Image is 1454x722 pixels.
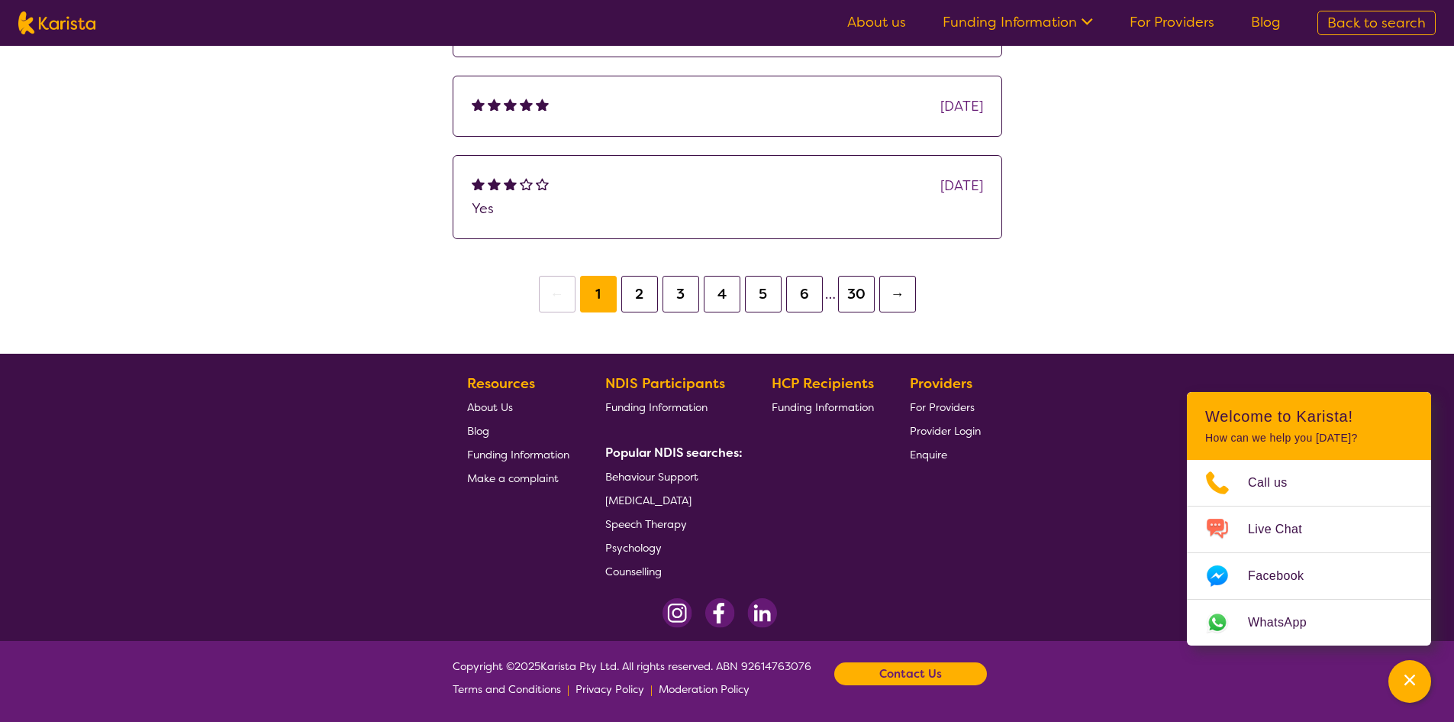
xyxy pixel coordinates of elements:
a: Speech Therapy [605,512,737,536]
a: Moderation Policy [659,678,750,701]
span: Enquire [910,448,947,461]
b: Resources [467,374,535,393]
img: LinkedIn [747,598,777,628]
div: [DATE] [940,95,983,118]
a: Make a complaint [467,466,569,490]
button: 2 [621,276,658,312]
span: Speech Therapy [605,517,687,531]
a: Funding Information [467,442,569,466]
b: HCP Recipients [772,374,874,393]
span: Facebook [1248,565,1322,588]
img: fullstar [504,98,517,111]
div: [DATE] [940,174,983,197]
span: Live Chat [1248,518,1320,541]
a: Enquire [910,442,981,466]
span: Provider Login [910,424,981,438]
span: WhatsApp [1248,611,1325,634]
span: Funding Information [605,400,708,414]
img: fullstar [488,177,501,190]
h2: Welcome to Karista! [1205,407,1413,426]
span: Moderation Policy [659,682,750,696]
img: fullstar [520,98,533,111]
a: Behaviour Support [605,465,737,488]
span: Funding Information [467,448,569,461]
div: Channel Menu [1187,392,1431,646]
span: Copyright © 2025 Karista Pty Ltd. All rights reserved. ABN 92614763076 [453,655,811,701]
span: Privacy Policy [575,682,644,696]
a: [MEDICAL_DATA] [605,488,737,512]
a: Terms and Conditions [453,678,561,701]
a: Psychology [605,536,737,559]
a: Blog [467,419,569,442]
img: fullstar [504,177,517,190]
button: 5 [745,276,782,312]
span: For Providers [910,400,975,414]
span: Behaviour Support [605,470,698,484]
a: Counselling [605,559,737,583]
p: Yes [472,197,983,220]
span: Psychology [605,541,662,555]
a: Blog [1251,13,1281,31]
b: Contact Us [879,662,942,685]
span: … [825,285,836,303]
span: Blog [467,424,489,438]
button: 6 [786,276,823,312]
a: About us [847,13,906,31]
ul: Choose channel [1187,460,1431,646]
img: Facebook [704,598,735,628]
button: 30 [838,276,875,312]
button: ← [539,276,575,312]
img: fullstar [536,98,549,111]
button: 1 [580,276,617,312]
p: How can we help you [DATE]? [1205,432,1413,445]
a: Funding Information [943,13,1093,31]
a: Funding Information [605,395,737,419]
span: About Us [467,400,513,414]
img: fullstar [488,98,501,111]
button: 3 [663,276,699,312]
img: Karista logo [18,11,95,34]
a: Privacy Policy [575,678,644,701]
span: Funding Information [772,400,874,414]
span: Back to search [1327,14,1426,32]
b: NDIS Participants [605,374,725,393]
a: Web link opens in a new tab. [1187,600,1431,646]
a: For Providers [1130,13,1214,31]
a: About Us [467,395,569,419]
a: Provider Login [910,419,981,442]
span: Call us [1248,471,1306,494]
button: Channel Menu [1388,660,1431,703]
img: Instagram [663,598,692,628]
b: Providers [910,374,972,393]
span: Terms and Conditions [453,682,561,696]
button: → [879,276,916,312]
a: For Providers [910,395,981,419]
img: emptystar [520,177,533,190]
img: fullstar [472,177,485,190]
p: | [567,678,569,701]
span: Counselling [605,565,662,578]
a: Back to search [1317,11,1436,35]
p: | [650,678,653,701]
span: [MEDICAL_DATA] [605,494,692,507]
img: fullstar [472,98,485,111]
b: Popular NDIS searches: [605,445,743,461]
button: 4 [704,276,740,312]
span: Make a complaint [467,471,559,485]
img: emptystar [536,177,549,190]
a: Funding Information [772,395,874,419]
